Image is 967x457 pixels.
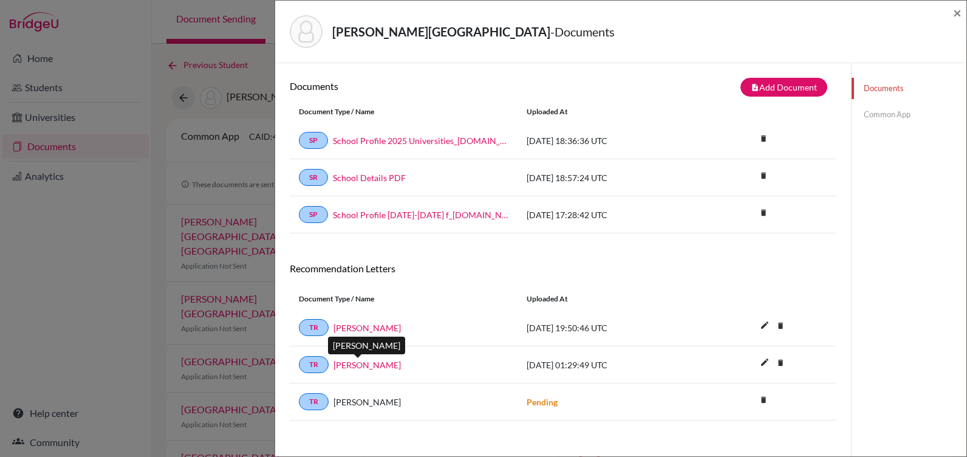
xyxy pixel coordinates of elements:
[299,169,328,186] a: SR
[333,321,401,334] a: [PERSON_NAME]
[518,171,700,184] div: [DATE] 18:57:24 UTC
[771,356,790,372] a: delete
[771,354,790,372] i: delete
[740,78,827,97] button: note_addAdd Document
[754,317,775,335] button: edit
[852,104,966,125] a: Common App
[754,168,773,185] a: delete
[852,78,966,99] a: Documents
[754,167,773,185] i: delete
[527,323,607,333] span: [DATE] 19:50:46 UTC
[754,391,773,409] i: delete
[771,318,790,335] a: delete
[527,360,607,370] span: [DATE] 01:29:49 UTC
[333,134,508,147] a: School Profile 2025 Universities_[DOMAIN_NAME]_wide
[290,80,563,92] h6: Documents
[518,106,700,117] div: Uploaded at
[299,393,329,410] a: TR
[333,208,508,221] a: School Profile [DATE]-[DATE] f_[DOMAIN_NAME]_wide
[755,315,774,335] i: edit
[333,359,401,371] a: [PERSON_NAME]
[754,393,773,409] a: delete
[550,24,615,39] span: - Documents
[333,171,406,184] a: School Details PDF
[754,131,773,148] a: delete
[299,319,329,336] a: TR
[290,294,518,304] div: Document Type / Name
[527,397,558,407] strong: Pending
[751,83,759,92] i: note_add
[518,294,700,304] div: Uploaded at
[332,24,550,39] strong: [PERSON_NAME][GEOGRAPHIC_DATA]
[754,204,773,222] i: delete
[518,134,700,147] div: [DATE] 18:36:36 UTC
[754,129,773,148] i: delete
[754,205,773,222] a: delete
[299,206,328,223] a: SP
[328,337,405,354] div: [PERSON_NAME]
[299,132,328,149] a: SP
[333,396,401,408] span: [PERSON_NAME]
[290,263,836,274] h6: Recommendation Letters
[771,317,790,335] i: delete
[755,352,774,372] i: edit
[953,5,962,20] button: Close
[754,354,775,373] button: edit
[953,4,962,21] span: ×
[518,208,700,221] div: [DATE] 17:28:42 UTC
[290,106,518,117] div: Document Type / Name
[299,356,329,373] a: TR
